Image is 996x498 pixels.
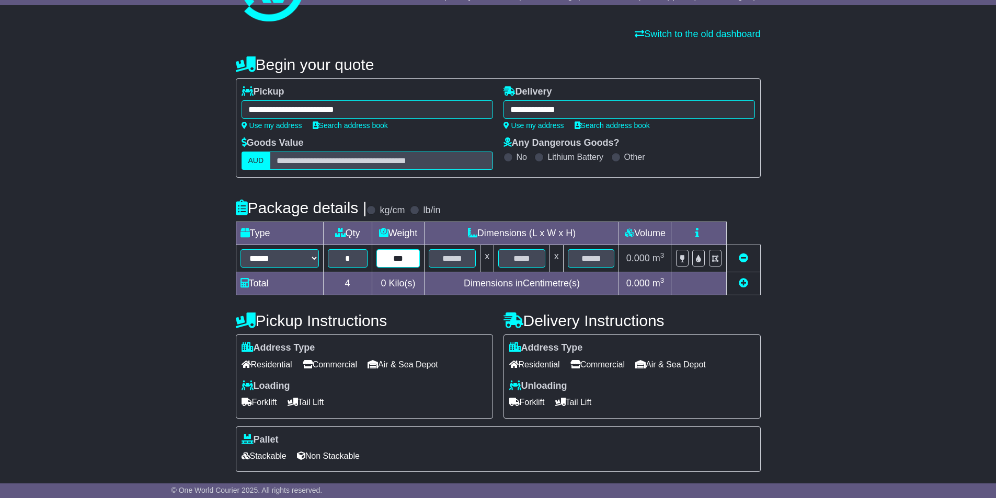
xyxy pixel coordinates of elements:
[509,356,560,373] span: Residential
[739,253,748,263] a: Remove this item
[549,245,563,272] td: x
[381,278,386,288] span: 0
[242,448,287,464] span: Stackable
[242,137,304,149] label: Goods Value
[323,222,372,245] td: Qty
[297,448,360,464] span: Non Stackable
[368,356,438,373] span: Air & Sea Depot
[236,312,493,329] h4: Pickup Instructions
[503,121,564,130] a: Use my address
[242,121,302,130] a: Use my address
[575,121,650,130] a: Search address book
[313,121,388,130] a: Search address book
[570,356,625,373] span: Commercial
[503,86,552,98] label: Delivery
[626,253,650,263] span: 0.000
[236,272,323,295] td: Total
[242,394,277,410] span: Forklift
[242,86,284,98] label: Pickup
[503,137,620,149] label: Any Dangerous Goods?
[423,205,440,216] label: lb/in
[635,356,706,373] span: Air & Sea Depot
[323,272,372,295] td: 4
[626,278,650,288] span: 0.000
[652,253,665,263] span: m
[242,434,279,446] label: Pallet
[480,245,494,272] td: x
[624,152,645,162] label: Other
[303,356,357,373] span: Commercial
[509,380,567,392] label: Unloading
[635,29,760,39] a: Switch to the old dashboard
[503,312,761,329] h4: Delivery Instructions
[242,342,315,354] label: Address Type
[619,222,671,245] td: Volume
[380,205,405,216] label: kg/cm
[236,199,367,216] h4: Package details |
[288,394,324,410] span: Tail Lift
[547,152,603,162] label: Lithium Battery
[171,486,323,494] span: © One World Courier 2025. All rights reserved.
[372,272,425,295] td: Kilo(s)
[242,356,292,373] span: Residential
[509,342,583,354] label: Address Type
[555,394,592,410] span: Tail Lift
[425,272,619,295] td: Dimensions in Centimetre(s)
[236,222,323,245] td: Type
[660,251,665,259] sup: 3
[660,276,665,284] sup: 3
[425,222,619,245] td: Dimensions (L x W x H)
[739,278,748,288] a: Add new item
[242,380,290,392] label: Loading
[236,56,761,73] h4: Begin your quote
[372,222,425,245] td: Weight
[517,152,527,162] label: No
[509,394,545,410] span: Forklift
[242,152,271,170] label: AUD
[652,278,665,288] span: m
